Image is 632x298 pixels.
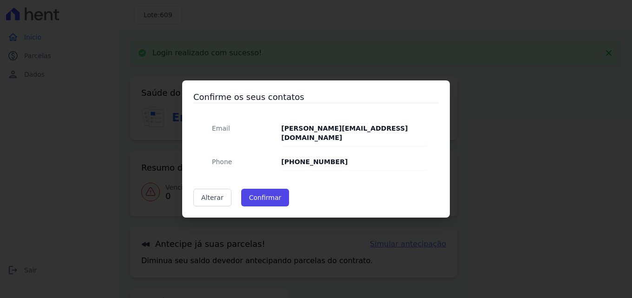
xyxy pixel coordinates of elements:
strong: [PERSON_NAME][EMAIL_ADDRESS][DOMAIN_NAME] [281,125,408,141]
a: Alterar [193,189,231,206]
span: translation missing: pt-BR.public.contracts.modal.confirmation.email [212,125,230,132]
strong: [PHONE_NUMBER] [281,158,348,166]
span: translation missing: pt-BR.public.contracts.modal.confirmation.phone [212,158,232,166]
button: Confirmar [241,189,290,206]
h3: Confirme os seus contatos [193,92,439,103]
